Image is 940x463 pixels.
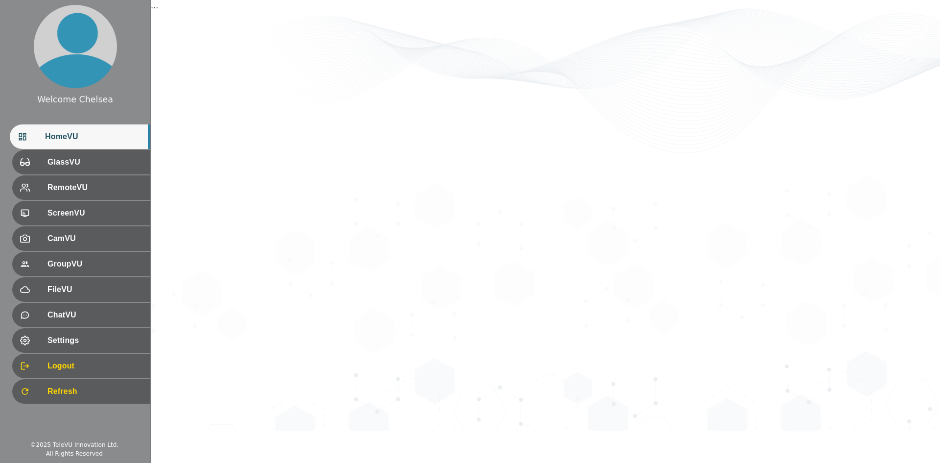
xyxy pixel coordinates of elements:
[47,284,142,295] span: FileVU
[47,207,142,219] span: ScreenVU
[12,379,150,404] div: Refresh
[12,226,150,251] div: CamVU
[46,449,103,458] div: All Rights Reserved
[47,335,142,346] span: Settings
[47,233,142,244] span: CamVU
[12,303,150,327] div: ChatVU
[45,131,142,143] span: HomeVU
[47,386,142,397] span: Refresh
[12,328,150,353] div: Settings
[12,175,150,200] div: RemoteVU
[34,5,117,88] img: profile.png
[47,309,142,321] span: ChatVU
[47,182,142,194] span: RemoteVU
[47,258,142,270] span: GroupVU
[37,93,113,106] div: Welcome Chelsea
[12,252,150,276] div: GroupVU
[12,150,150,174] div: GlassVU
[10,124,150,149] div: HomeVU
[12,354,150,378] div: Logout
[47,360,142,372] span: Logout
[12,201,150,225] div: ScreenVU
[47,156,142,168] span: GlassVU
[30,440,118,449] div: © 2025 TeleVU Innovation Ltd.
[12,277,150,302] div: FileVU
